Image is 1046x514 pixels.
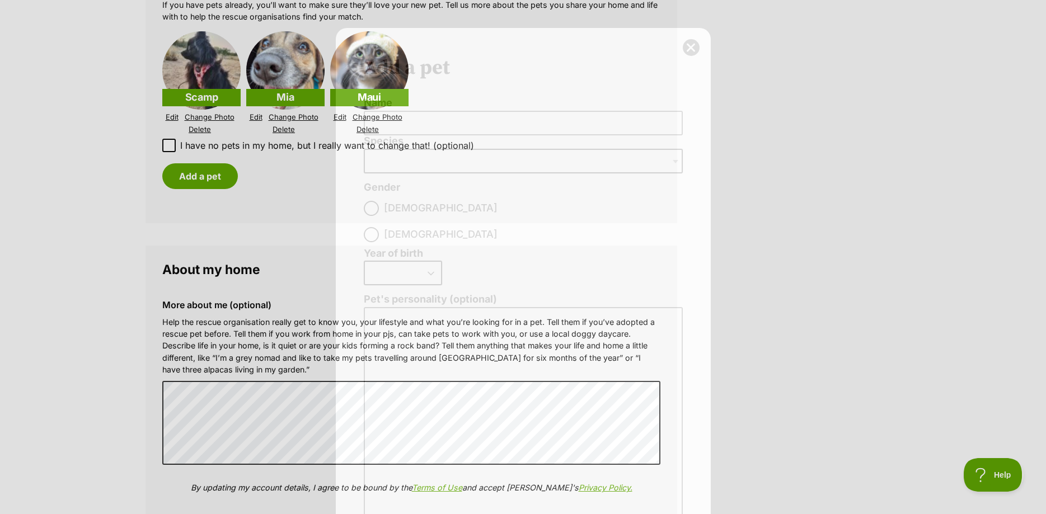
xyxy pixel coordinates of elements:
[364,56,683,81] h2: Add a pet
[24,10,384,29] a: Connect 1-on-1 with Experts - Get an Answer ASAP®
[364,135,683,147] label: Species
[683,39,700,56] button: close
[364,182,400,194] label: Gender
[364,294,683,305] label: Pet's personality (optional)
[439,20,459,30] span: OPEN
[24,30,302,40] a: 18+ Experts are Online. Questions Answered Every 9 Seconds. [DOMAIN_NAME]
[405,16,503,35] a: OPEN
[384,201,498,216] span: [DEMOGRAPHIC_DATA]
[24,11,389,29] div: justanswer.com
[384,227,498,242] span: [DEMOGRAPHIC_DATA]
[364,97,683,109] label: Name
[364,248,423,260] label: Year of birth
